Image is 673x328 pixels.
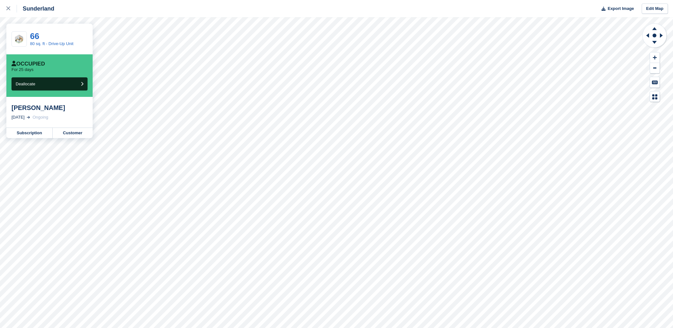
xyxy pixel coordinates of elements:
[11,114,25,121] div: [DATE]
[30,31,39,41] a: 66
[650,77,660,88] button: Keyboard Shortcuts
[642,4,668,14] a: Edit Map
[650,91,660,102] button: Map Legend
[16,82,35,86] span: Deallocate
[11,77,88,90] button: Deallocate
[27,116,30,119] img: arrow-right-light-icn-cde0832a797a2874e46488d9cf13f60e5c3a73dbe684e267c42b8395dfbc2abf.svg
[650,52,660,63] button: Zoom In
[12,34,27,44] img: SCA-80sqft.jpg
[6,128,53,138] a: Subscription
[650,63,660,74] button: Zoom Out
[53,128,93,138] a: Customer
[11,61,45,67] div: Occupied
[598,4,634,14] button: Export Image
[608,5,634,12] span: Export Image
[11,67,34,72] p: For 25 days
[17,5,54,12] div: Sunderland
[33,114,48,121] div: Ongoing
[30,41,73,46] a: 80 sq. ft - Drive-Up Unit
[11,104,88,112] div: [PERSON_NAME]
